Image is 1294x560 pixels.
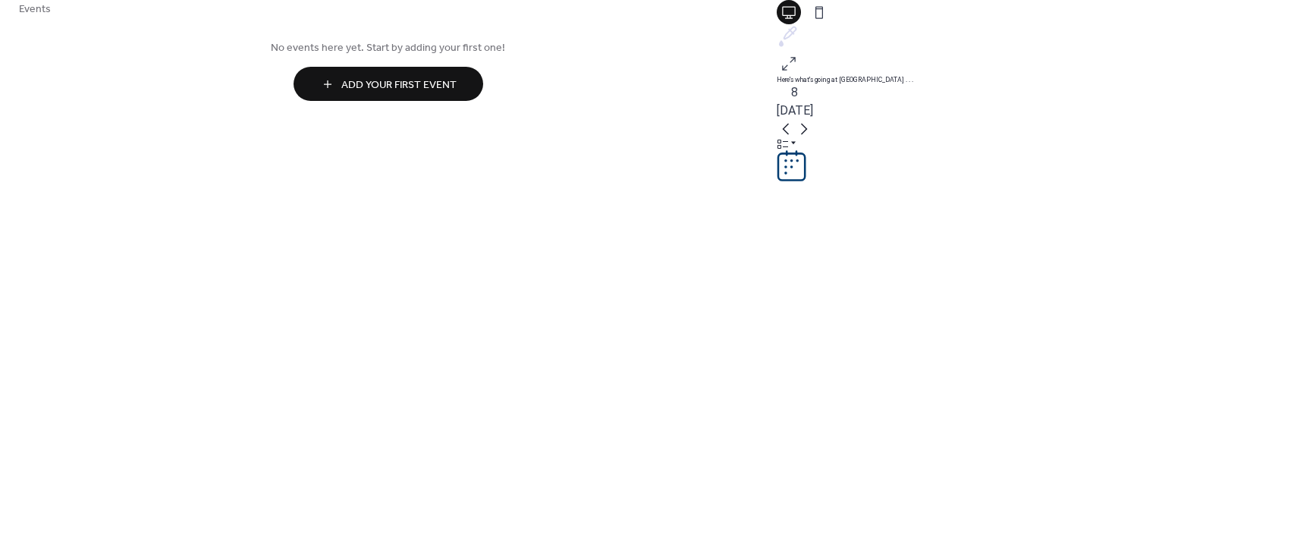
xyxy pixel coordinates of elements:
[19,40,758,56] span: No events here yet. Start by adding your first one!
[777,76,1294,83] div: Here's what's going at [GEOGRAPHIC_DATA] . . .
[341,77,457,93] span: Add Your First Event
[294,67,483,101] button: Add Your First Event
[19,67,758,101] a: Add Your First Event
[771,80,818,124] button: 8[DATE]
